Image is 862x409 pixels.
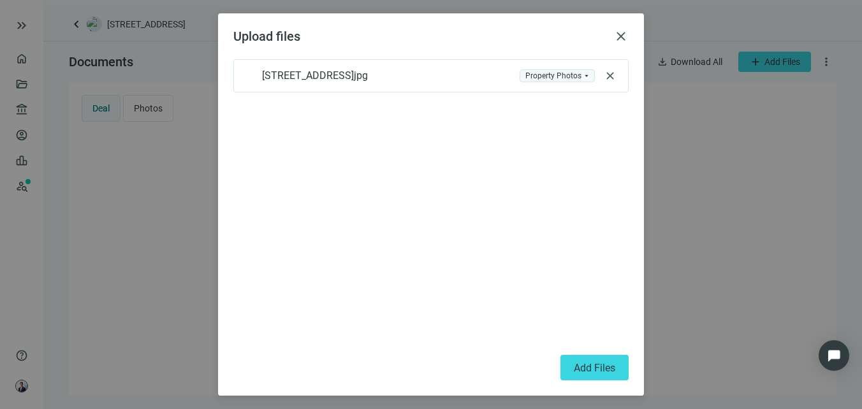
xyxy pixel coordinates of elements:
span: Add Files [574,362,615,374]
span: Upload files [233,29,300,44]
button: close [613,29,629,44]
span: [STREET_ADDRESS]jpg [262,69,368,82]
button: Add Files [560,355,629,380]
div: Property Photos [525,70,581,82]
span: close [604,69,617,82]
div: Open Intercom Messenger [819,340,849,371]
button: close [600,66,620,85]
